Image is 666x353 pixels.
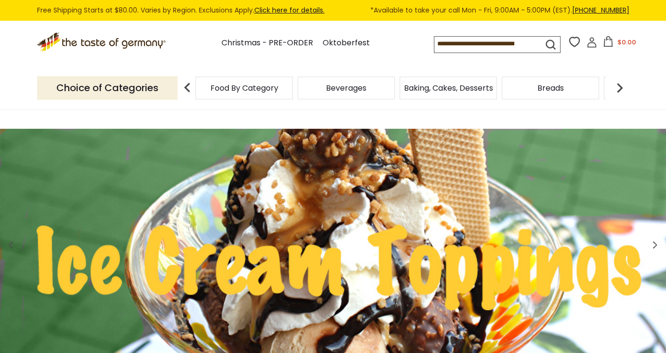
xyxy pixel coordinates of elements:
[326,84,366,92] a: Beverages
[323,37,370,50] a: Oktoberfest
[210,84,278,92] a: Food By Category
[537,84,564,92] a: Breads
[617,38,636,47] span: $0.00
[222,37,313,50] a: Christmas - PRE-ORDER
[610,78,629,97] img: next arrow
[254,5,325,15] a: Click here for details.
[599,36,640,51] button: $0.00
[404,84,493,92] a: Baking, Cakes, Desserts
[37,76,178,100] p: Choice of Categories
[572,5,629,15] a: [PHONE_NUMBER]
[178,78,197,97] img: previous arrow
[370,5,629,16] span: *Available to take your call Mon - Fri, 9:00AM - 5:00PM (EST).
[37,5,629,16] div: Free Shipping Starts at $80.00. Varies by Region. Exclusions Apply.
